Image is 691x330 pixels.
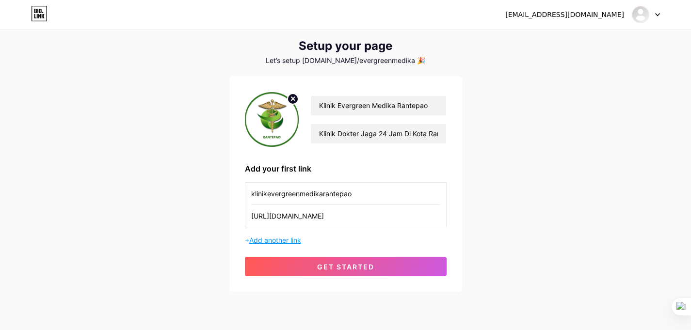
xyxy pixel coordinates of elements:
div: + [245,235,447,245]
input: Link name (My Instagram) [251,183,440,204]
input: Your name [311,96,446,115]
img: profile pic [245,92,299,147]
div: Let’s setup [DOMAIN_NAME]/evergreenmedika 🎉 [229,57,462,64]
input: URL (https://instagram.com/yourname) [251,205,440,227]
input: bio [311,124,446,143]
div: [EMAIL_ADDRESS][DOMAIN_NAME] [505,10,624,20]
span: Add another link [249,236,301,244]
button: get started [245,257,447,276]
div: Setup your page [229,39,462,53]
div: Add your first link [245,163,447,174]
span: get started [317,263,374,271]
img: evergreenmedika [631,5,650,24]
